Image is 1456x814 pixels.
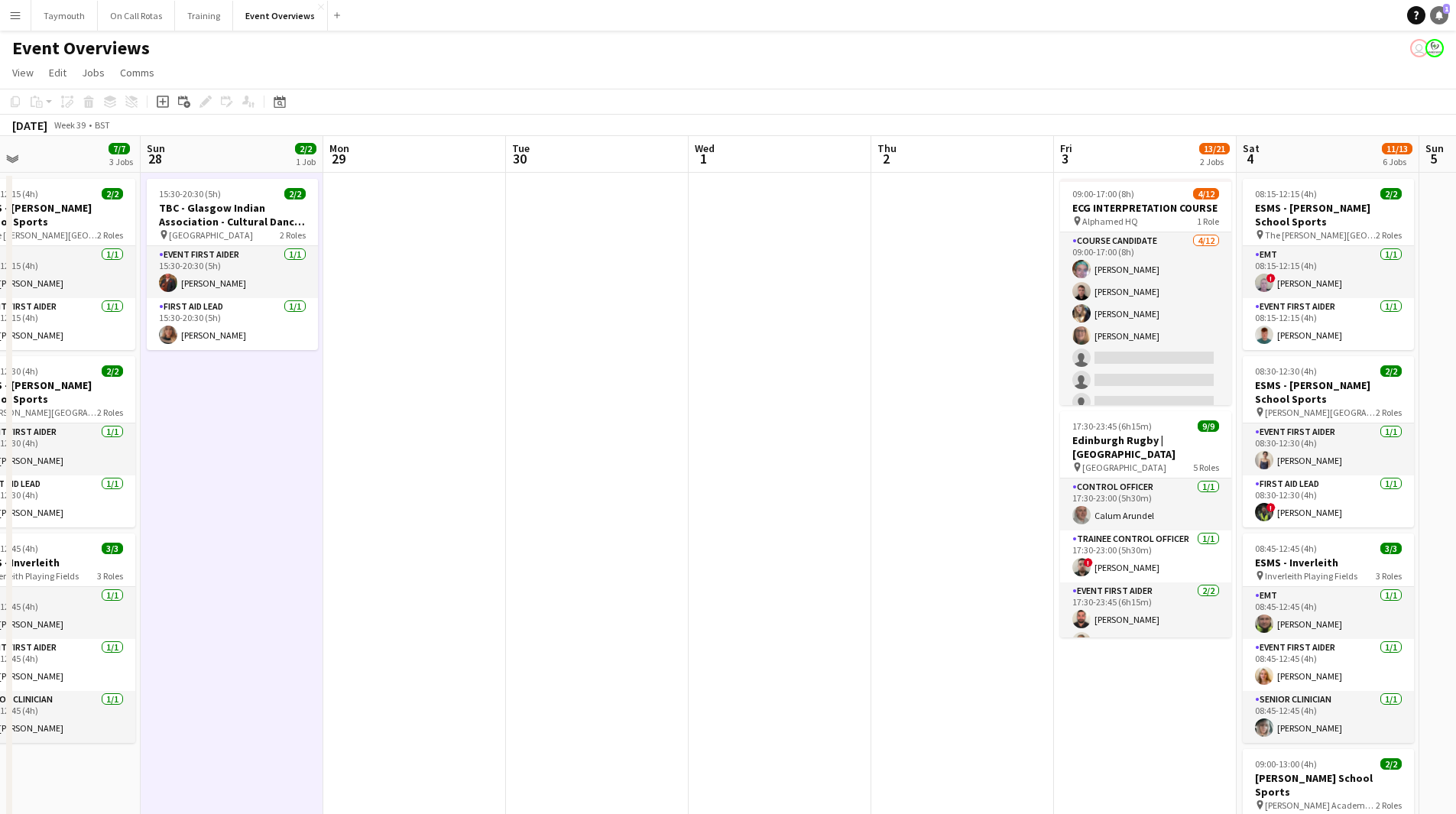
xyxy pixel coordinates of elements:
span: Tue [512,141,530,155]
h3: ESMS - Inverleith [1243,556,1414,569]
span: 2 Roles [97,407,123,418]
app-card-role: Event First Aider1/108:30-12:30 (4h)[PERSON_NAME] [1243,423,1414,475]
app-job-card: 08:15-12:15 (4h)2/2ESMS - [PERSON_NAME] School Sports The [PERSON_NAME][GEOGRAPHIC_DATA]2 RolesEM... [1243,179,1414,350]
span: Edit [49,66,66,79]
span: 4 [1240,150,1260,167]
span: 30 [510,150,530,167]
app-card-role: EMT1/108:45-12:45 (4h)[PERSON_NAME] [1243,587,1414,639]
h1: Event Overviews [12,37,150,60]
app-job-card: 08:45-12:45 (4h)3/3ESMS - Inverleith Inverleith Playing Fields3 RolesEMT1/108:45-12:45 (4h)[PERSO... [1243,533,1414,743]
app-user-avatar: Operations Team [1410,39,1428,57]
span: 17:30-23:45 (6h15m) [1072,420,1152,432]
app-card-role: Control Officer1/117:30-23:00 (5h30m)Calum Arundel [1060,478,1231,530]
span: [PERSON_NAME][GEOGRAPHIC_DATA] [1265,407,1376,418]
span: 2 Roles [97,229,123,241]
span: 3 Roles [1376,570,1402,582]
app-card-role: First Aid Lead1/115:30-20:30 (5h)[PERSON_NAME] [147,298,318,350]
app-user-avatar: Operations Manager [1425,39,1444,57]
span: 1 [1443,4,1450,14]
app-job-card: 08:30-12:30 (4h)2/2ESMS - [PERSON_NAME] School Sports [PERSON_NAME][GEOGRAPHIC_DATA]2 RolesEvent ... [1243,356,1414,527]
a: 1 [1430,6,1448,24]
app-card-role: Event First Aider1/108:45-12:45 (4h)[PERSON_NAME] [1243,639,1414,691]
span: 4/12 [1193,188,1219,199]
app-card-role: Course Candidate4/1209:00-17:00 (8h)[PERSON_NAME][PERSON_NAME][PERSON_NAME][PERSON_NAME] [1060,232,1231,528]
app-job-card: 15:30-20:30 (5h)2/2TBC - Glasgow Indian Association - Cultural Dance Event [GEOGRAPHIC_DATA]2 Rol... [147,179,318,350]
span: 09:00-17:00 (8h) [1072,188,1134,199]
span: Wed [695,141,715,155]
span: 08:30-12:30 (4h) [1255,365,1317,377]
span: Alphamed HQ [1082,216,1138,227]
h3: ESMS - [PERSON_NAME] School Sports [1243,201,1414,229]
app-card-role: First Aid Lead1/108:30-12:30 (4h)![PERSON_NAME] [1243,475,1414,527]
span: 2/2 [1380,365,1402,377]
span: 2/2 [102,365,123,377]
span: ! [1266,503,1276,512]
app-card-role: Event First Aider2/217:30-23:45 (6h15m)[PERSON_NAME][PERSON_NAME] [1060,582,1231,657]
span: 3 Roles [97,570,123,582]
div: 1 Job [296,156,316,167]
span: [GEOGRAPHIC_DATA] [169,229,253,241]
span: 2/2 [1380,188,1402,199]
span: 2 Roles [280,229,306,241]
a: Edit [43,63,73,83]
span: 29 [327,150,349,167]
span: ! [1084,558,1093,567]
span: View [12,66,34,79]
app-job-card: 17:30-23:45 (6h15m)9/9Edinburgh Rugby | [GEOGRAPHIC_DATA] [GEOGRAPHIC_DATA]5 RolesControl Officer... [1060,411,1231,637]
span: [GEOGRAPHIC_DATA] [1082,462,1166,473]
span: 2 Roles [1376,799,1402,811]
div: BST [95,119,110,131]
span: 1 Role [1197,216,1219,227]
button: Taymouth [31,1,98,31]
h3: ESMS - [PERSON_NAME] School Sports [1243,378,1414,406]
h3: [PERSON_NAME] School Sports [1243,771,1414,799]
span: Comms [120,66,154,79]
span: The [PERSON_NAME][GEOGRAPHIC_DATA] [1265,229,1376,241]
span: 15:30-20:30 (5h) [159,188,221,199]
span: 2 Roles [1376,229,1402,241]
span: 2 [875,150,897,167]
app-card-role: Trainee Control Officer1/117:30-23:00 (5h30m)![PERSON_NAME] [1060,530,1231,582]
app-card-role: Event First Aider1/115:30-20:30 (5h)[PERSON_NAME] [147,246,318,298]
div: [DATE] [12,118,47,133]
span: 09:00-13:00 (4h) [1255,758,1317,770]
span: Week 39 [50,119,89,131]
span: Sun [147,141,165,155]
span: ! [1266,274,1276,283]
span: Sat [1243,141,1260,155]
span: Sun [1425,141,1444,155]
span: 13/21 [1199,143,1230,154]
span: 9/9 [1198,420,1219,432]
button: On Call Rotas [98,1,175,31]
span: Fri [1060,141,1072,155]
span: 5 Roles [1193,462,1219,473]
span: [PERSON_NAME] Academy Playing Fields [1265,799,1376,811]
span: Inverleith Playing Fields [1265,570,1357,582]
a: View [6,63,40,83]
span: Mon [329,141,349,155]
button: Event Overviews [233,1,328,31]
h3: ECG INTERPRETATION COURSE [1060,201,1231,215]
app-job-card: 09:00-17:00 (8h)4/12ECG INTERPRETATION COURSE Alphamed HQ1 RoleCourse Candidate4/1209:00-17:00 (8... [1060,179,1231,405]
span: Jobs [82,66,105,79]
div: 3 Jobs [109,156,133,167]
a: Comms [114,63,161,83]
div: 2 Jobs [1200,156,1229,167]
span: 5 [1423,150,1444,167]
span: 28 [144,150,165,167]
span: 2/2 [284,188,306,199]
app-card-role: EMT1/108:15-12:15 (4h)![PERSON_NAME] [1243,246,1414,298]
h3: Edinburgh Rugby | [GEOGRAPHIC_DATA] [1060,433,1231,461]
span: 08:45-12:45 (4h) [1255,543,1317,554]
app-card-role: Senior Clinician1/108:45-12:45 (4h)[PERSON_NAME] [1243,691,1414,743]
span: 3/3 [1380,543,1402,554]
div: 6 Jobs [1383,156,1412,167]
h3: TBC - Glasgow Indian Association - Cultural Dance Event [147,201,318,229]
button: Training [175,1,233,31]
span: 3/3 [102,543,123,554]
